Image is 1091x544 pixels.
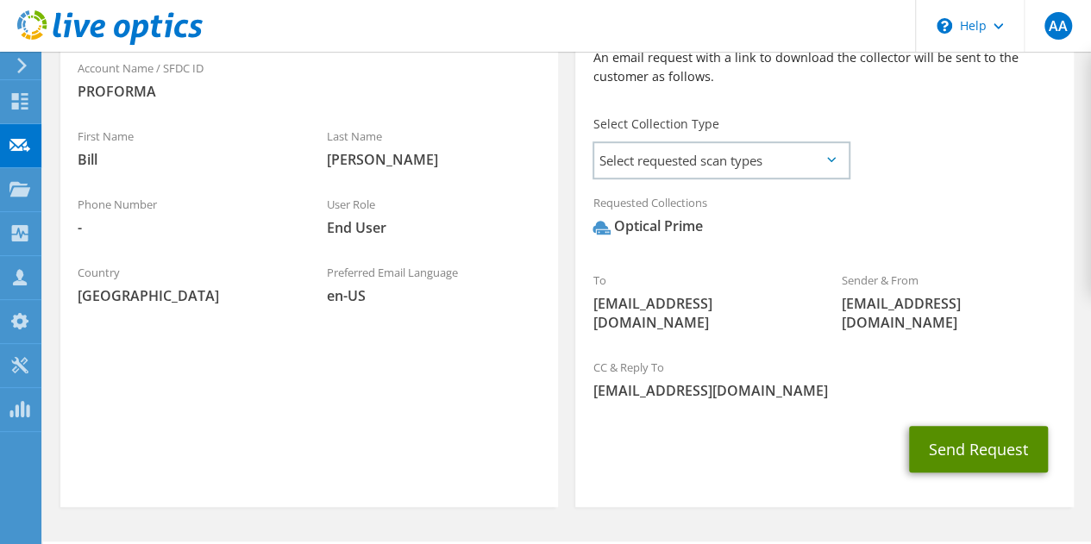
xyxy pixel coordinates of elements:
[327,218,542,237] span: End User
[327,150,542,169] span: [PERSON_NAME]
[60,118,310,178] div: First Name
[575,184,1073,253] div: Requested Collections
[60,50,558,109] div: Account Name / SFDC ID
[825,262,1074,341] div: Sender & From
[310,254,559,314] div: Preferred Email Language
[594,143,848,178] span: Select requested scan types
[593,216,702,236] div: Optical Prime
[593,48,1056,86] p: An email request with a link to download the collector will be sent to the customer as follows.
[78,218,292,237] span: -
[842,294,1057,332] span: [EMAIL_ADDRESS][DOMAIN_NAME]
[593,381,1056,400] span: [EMAIL_ADDRESS][DOMAIN_NAME]
[575,349,1073,409] div: CC & Reply To
[60,254,310,314] div: Country
[60,186,310,246] div: Phone Number
[78,150,292,169] span: Bill
[78,82,541,101] span: PROFORMA
[78,286,292,305] span: [GEOGRAPHIC_DATA]
[310,118,559,178] div: Last Name
[593,116,718,133] label: Select Collection Type
[909,426,1048,472] button: Send Request
[310,186,559,246] div: User Role
[575,262,825,341] div: To
[327,286,542,305] span: en-US
[593,294,807,332] span: [EMAIL_ADDRESS][DOMAIN_NAME]
[937,18,952,34] svg: \n
[1044,12,1072,40] span: AA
